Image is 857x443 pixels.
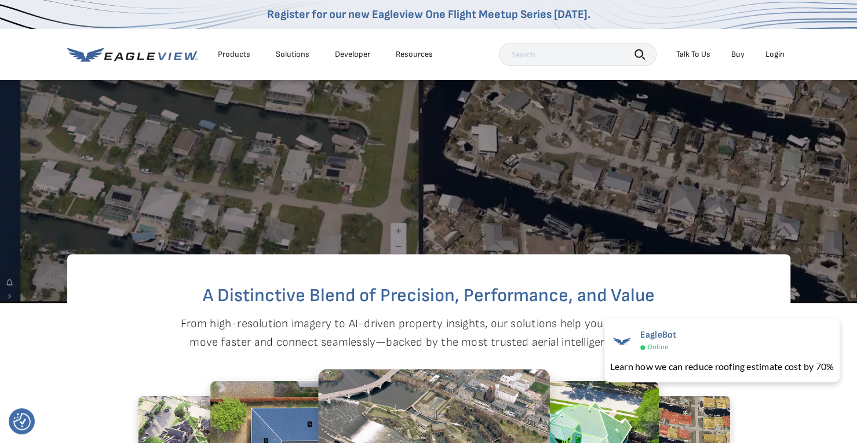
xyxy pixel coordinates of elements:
[610,329,633,353] img: EagleBot
[648,343,668,352] span: Online
[13,413,31,430] button: Consent Preferences
[731,49,745,60] a: Buy
[396,49,433,60] div: Resources
[610,360,834,374] div: Learn how we can reduce roofing estimate cost by 70%
[640,329,677,341] span: EagleBot
[276,49,309,60] div: Solutions
[114,287,744,305] h2: A Distinctive Blend of Precision, Performance, and Value
[676,49,710,60] div: Talk To Us
[765,49,785,60] div: Login
[13,413,31,430] img: Revisit consent button
[218,49,250,60] div: Products
[335,49,370,60] a: Developer
[267,8,590,21] a: Register for our new Eagleview One Flight Meetup Series [DATE].
[499,43,657,66] input: Search
[181,314,677,352] p: From high-resolution imagery to AI-driven property insights, our solutions help you work smarter,...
